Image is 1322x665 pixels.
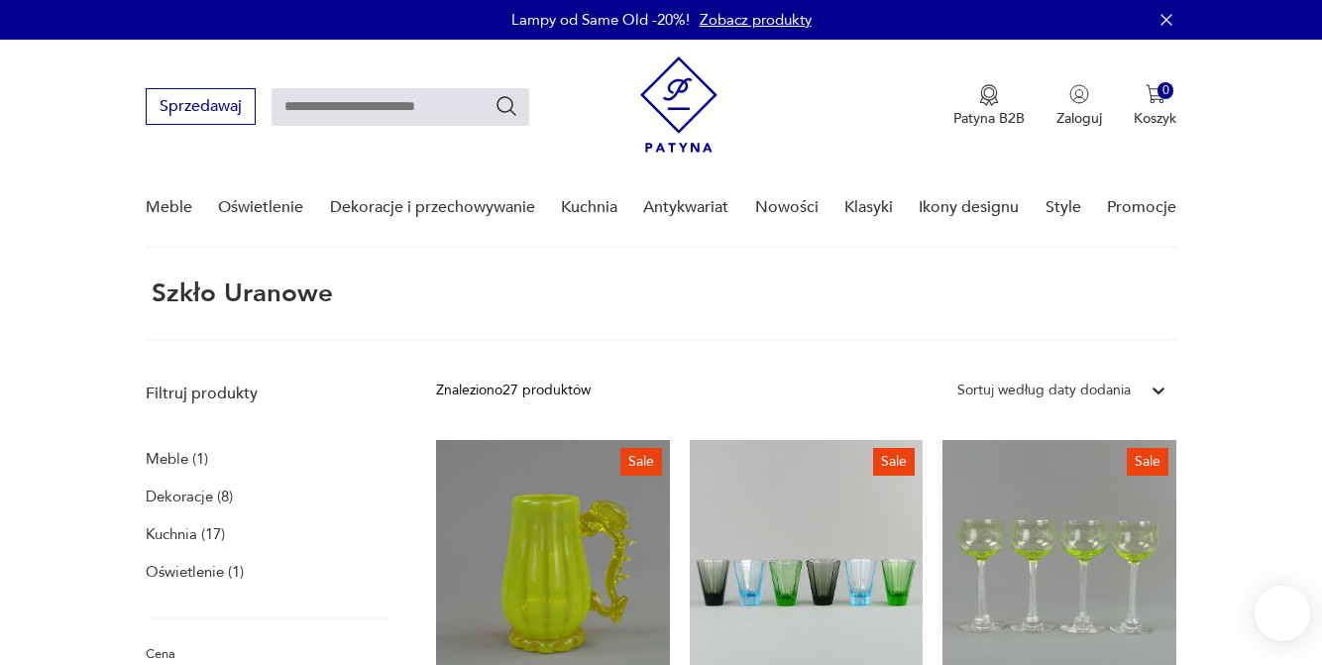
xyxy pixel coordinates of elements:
[919,169,1019,246] a: Ikony designu
[146,88,256,125] button: Sprzedawaj
[953,84,1025,128] a: Ikona medaluPatyna B2B
[643,169,728,246] a: Antykwariat
[146,520,225,548] a: Kuchnia (17)
[146,279,333,307] h1: szkło uranowe
[979,84,999,106] img: Ikona medalu
[1157,82,1174,99] div: 0
[844,169,893,246] a: Klasyki
[1056,109,1102,128] p: Zaloguj
[146,383,388,404] p: Filtruj produkty
[953,109,1025,128] p: Patyna B2B
[1107,169,1176,246] a: Promocje
[755,169,819,246] a: Nowości
[957,380,1131,401] div: Sortuj według daty dodania
[1046,169,1081,246] a: Style
[146,558,244,586] a: Oświetlenie (1)
[330,169,535,246] a: Dekoracje i przechowywanie
[640,56,717,153] img: Patyna - sklep z meblami i dekoracjami vintage
[436,380,591,401] div: Znaleziono 27 produktów
[1255,586,1310,641] iframe: Smartsupp widget button
[1134,84,1176,128] button: 0Koszyk
[146,483,233,510] a: Dekoracje (8)
[1069,84,1089,104] img: Ikonka użytkownika
[953,84,1025,128] button: Patyna B2B
[146,445,208,473] a: Meble (1)
[495,94,518,118] button: Szukaj
[218,169,303,246] a: Oświetlenie
[511,10,690,30] p: Lampy od Same Old -20%!
[1056,84,1102,128] button: Zaloguj
[561,169,617,246] a: Kuchnia
[1134,109,1176,128] p: Koszyk
[146,643,388,665] p: Cena
[146,169,192,246] a: Meble
[1146,84,1165,104] img: Ikona koszyka
[146,101,256,115] a: Sprzedawaj
[700,10,812,30] a: Zobacz produkty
